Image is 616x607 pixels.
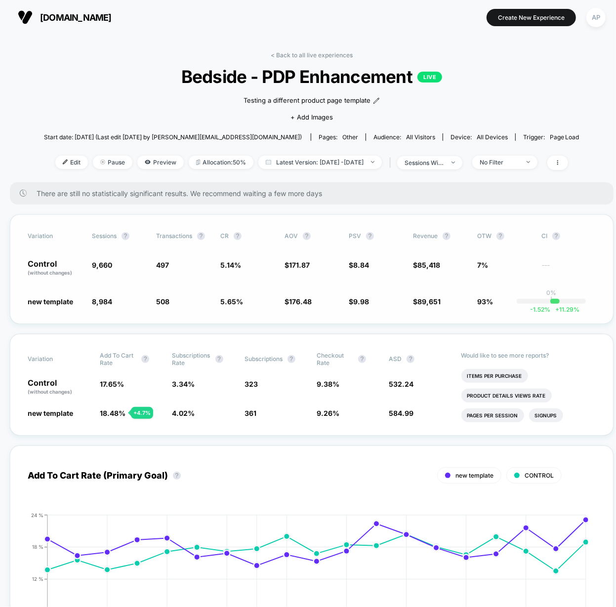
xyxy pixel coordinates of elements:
[92,232,117,240] span: Sessions
[93,156,132,169] span: Pause
[552,232,560,240] button: ?
[37,189,594,198] span: There are still no statistically significant results. We recommend waiting a few more days
[289,297,312,306] span: 176.48
[366,232,374,240] button: ?
[349,232,361,240] span: PSV
[477,261,488,269] span: 7%
[550,306,579,313] span: 11.29 %
[303,232,311,240] button: ?
[156,297,169,306] span: 508
[586,8,606,27] div: AP
[353,261,369,269] span: 8.84
[417,297,441,306] span: 89,651
[550,133,579,141] span: Page Load
[452,162,455,163] img: end
[417,72,442,82] p: LIVE
[546,289,556,296] p: 0%
[100,352,136,366] span: Add To Cart Rate
[156,232,192,240] span: Transactions
[100,160,105,164] img: end
[387,156,397,170] span: |
[40,12,112,23] span: [DOMAIN_NAME]
[461,408,524,422] li: Pages Per Session
[413,261,440,269] span: $
[15,9,115,25] button: [DOMAIN_NAME]
[234,232,242,240] button: ?
[373,133,435,141] div: Audience:
[555,306,559,313] span: +
[461,352,596,359] p: Would like to see more reports?
[477,297,493,306] span: 93%
[529,408,563,422] li: Signups
[55,156,88,169] span: Edit
[496,232,504,240] button: ?
[289,261,310,269] span: 171.87
[137,156,184,169] span: Preview
[28,297,73,306] span: new template
[389,380,413,388] span: 532.24
[28,232,82,240] span: Variation
[131,407,153,419] div: + 4.7 %
[285,297,312,306] span: $
[477,133,508,141] span: all devices
[317,409,339,417] span: 9.26 %
[28,409,73,417] span: new template
[245,409,256,417] span: 361
[122,232,129,240] button: ?
[92,297,112,306] span: 8,984
[44,133,302,141] span: Start date: [DATE] (Last edit [DATE] by [PERSON_NAME][EMAIL_ADDRESS][DOMAIN_NAME])
[417,261,440,269] span: 85,418
[245,355,283,363] span: Subscriptions
[405,159,444,166] div: sessions with impression
[413,232,438,240] span: Revenue
[317,380,339,388] span: 9.38 %
[287,355,295,363] button: ?
[285,261,310,269] span: $
[461,369,528,383] li: Items Per Purchase
[487,9,576,26] button: Create New Experience
[220,297,243,306] span: 5.65 %
[443,232,451,240] button: ?
[349,297,369,306] span: $
[583,7,609,28] button: AP
[389,409,413,417] span: 584.99
[196,160,200,165] img: rebalance
[92,261,112,269] span: 9,660
[317,352,353,366] span: Checkout Rate
[32,544,43,550] tspan: 18 %
[541,262,596,277] span: ---
[480,159,519,166] div: No Filter
[173,472,181,480] button: ?
[172,409,195,417] span: 4.02 %
[406,133,435,141] span: All Visitors
[215,355,223,363] button: ?
[156,261,169,269] span: 497
[389,355,402,363] span: ASD
[523,133,579,141] div: Trigger:
[172,352,210,366] span: Subscriptions Rate
[63,160,68,164] img: edit
[455,472,493,479] span: new template
[342,133,358,141] span: other
[461,389,552,403] li: Product Details Views Rate
[371,161,374,163] img: end
[413,297,441,306] span: $
[258,156,382,169] span: Latest Version: [DATE] - [DATE]
[266,160,271,164] img: calendar
[100,409,125,417] span: 18.48 %
[141,355,149,363] button: ?
[527,161,530,163] img: end
[319,133,358,141] div: Pages:
[28,270,72,276] span: (without changes)
[245,380,258,388] span: 323
[550,296,552,304] p: |
[477,232,532,240] span: OTW
[100,380,124,388] span: 17.65 %
[525,472,554,479] span: CONTROL
[285,232,298,240] span: AOV
[443,133,515,141] span: Device:
[28,389,72,395] span: (without changes)
[71,66,552,87] span: Bedside - PDP Enhancement
[353,297,369,306] span: 9.98
[18,10,33,25] img: Visually logo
